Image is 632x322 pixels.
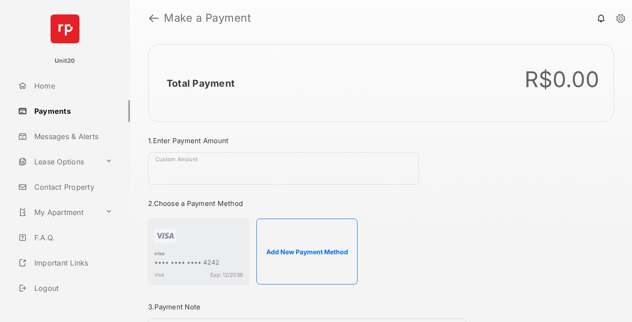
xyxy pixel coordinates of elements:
div: visa [154,250,243,258]
a: Lease Options [14,151,102,173]
div: R$0.00 [525,66,599,93]
div: visa•••• •••• •••• 4242visaExp: 12/2036 [148,219,249,285]
a: Payments [14,100,130,122]
h2: Total Payment [167,78,235,89]
h3: 1. Enter Payment Amount [148,136,466,145]
h3: 3. Payment Note [148,303,466,311]
span: Exp: 12/2036 [210,271,243,278]
div: •••• •••• •••• 4242 [154,258,243,268]
span: visa [154,271,164,278]
a: Home [14,75,130,97]
a: My Apartment [14,201,102,223]
img: svg+xml;base64,PHN2ZyB4bWxucz0iaHR0cDovL3d3dy53My5vcmcvMjAwMC9zdmciIHdpZHRoPSI2NCIgaGVpZ2h0PSI2NC... [51,14,79,43]
strong: Make a Payment [164,13,251,23]
a: Important Links [14,252,116,274]
a: Messages & Alerts [14,126,130,147]
button: Add New Payment Method [256,219,358,285]
h3: 2. Choose a Payment Method [148,199,466,208]
a: Contact Property [14,176,130,198]
a: Logout [14,277,130,299]
p: Unit20 [55,56,75,65]
a: F.A.Q. [14,227,130,248]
